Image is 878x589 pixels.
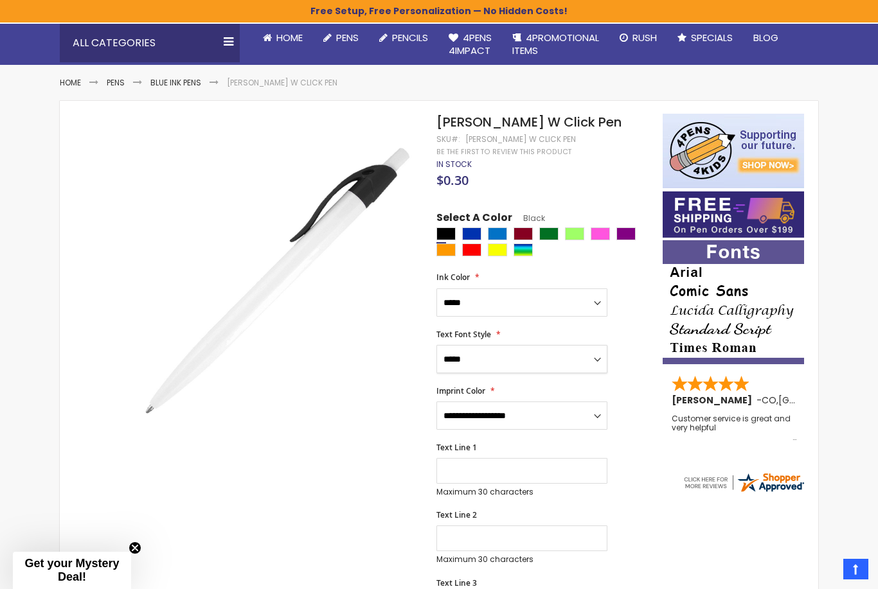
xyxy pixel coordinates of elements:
div: Blue [462,227,481,240]
div: Customer service is great and very helpful [672,414,796,442]
div: [PERSON_NAME] W Click Pen [465,134,576,145]
img: 4pens.com widget logo [682,471,805,494]
div: Yellow [488,243,507,256]
span: In stock [436,159,472,170]
a: Rush [609,24,667,52]
div: Assorted [514,243,533,256]
span: Get your Mystery Deal! [24,557,119,583]
div: Get your Mystery Deal!Close teaser [13,552,131,589]
span: [PERSON_NAME] W Click Pen [436,113,622,131]
a: 4PROMOTIONALITEMS [502,24,609,66]
li: [PERSON_NAME] W Click Pen [227,78,337,88]
span: Text Font Style [436,329,491,340]
div: Availability [436,159,472,170]
a: Be the first to review this product [436,147,571,157]
span: Home [276,31,303,44]
div: Orange [436,243,456,256]
a: 4Pens4impact [438,24,502,66]
a: Home [60,77,81,88]
span: 4Pens 4impact [449,31,492,57]
div: Purple [616,227,636,240]
a: Pens [313,24,369,52]
a: Blue ink Pens [150,77,201,88]
span: Text Line 3 [436,577,477,588]
span: Blog [753,31,778,44]
span: CO [762,394,776,407]
img: preston-w-black_1.jpg [125,132,419,426]
a: Specials [667,24,743,52]
div: Burgundy [514,227,533,240]
span: 4PROMOTIONAL ITEMS [512,31,599,57]
span: Black [512,213,545,224]
a: Top [843,559,868,579]
button: Close teaser [129,541,141,554]
span: Text Line 1 [436,442,477,453]
span: Select A Color [436,211,512,228]
div: Black [436,227,456,240]
img: 4pens 4 kids [663,114,804,188]
a: Blog [743,24,789,52]
div: Pink [591,227,610,240]
span: Specials [691,31,733,44]
img: Free shipping on orders over $199 [663,191,804,238]
a: Home [253,24,313,52]
a: 4pens.com certificate URL [682,486,805,497]
span: Rush [632,31,657,44]
strong: SKU [436,134,460,145]
span: Ink Color [436,272,470,283]
span: Pencils [392,31,428,44]
a: Pencils [369,24,438,52]
div: Green Light [565,227,584,240]
span: [PERSON_NAME] [672,394,757,407]
a: Pens [107,77,125,88]
span: [GEOGRAPHIC_DATA] [778,394,873,407]
div: All Categories [60,24,240,62]
p: Maximum 30 characters [436,487,607,497]
span: $0.30 [436,171,469,189]
span: Pens [336,31,359,44]
div: Blue Light [488,227,507,240]
p: Maximum 30 characters [436,554,607,565]
span: Text Line 2 [436,509,477,520]
div: Green [539,227,559,240]
img: font-personalization-examples [663,240,804,364]
div: Red [462,243,481,256]
span: - , [757,394,873,407]
span: Imprint Color [436,385,485,396]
